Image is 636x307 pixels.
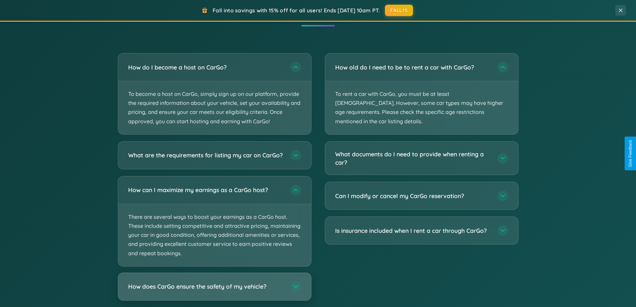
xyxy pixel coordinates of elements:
[335,150,491,166] h3: What documents do I need to provide when renting a car?
[118,81,311,134] p: To become a host on CarGo, simply sign up on our platform, provide the required information about...
[628,140,633,167] div: Give Feedback
[213,7,380,14] span: Fall into savings with 15% off for all users! Ends [DATE] 10am PT.
[385,5,413,16] button: FALL15
[128,63,284,71] h3: How do I become a host on CarGo?
[128,282,284,291] h3: How does CarGo ensure the safety of my vehicle?
[118,204,311,266] p: There are several ways to boost your earnings as a CarGo host. These include setting competitive ...
[325,81,518,134] p: To rent a car with CarGo, you must be at least [DEMOGRAPHIC_DATA]. However, some car types may ha...
[335,192,491,200] h3: Can I modify or cancel my CarGo reservation?
[335,226,491,235] h3: Is insurance included when I rent a car through CarGo?
[335,63,491,71] h3: How old do I need to be to rent a car with CarGo?
[128,186,284,194] h3: How can I maximize my earnings as a CarGo host?
[128,151,284,159] h3: What are the requirements for listing my car on CarGo?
